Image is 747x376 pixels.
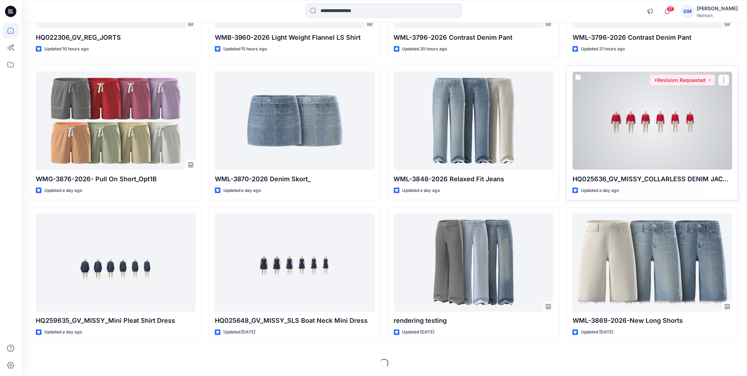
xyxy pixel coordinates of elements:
a: WMG-3876-2026- Pull On Short_Opt1B [36,72,196,170]
p: WML-3870-2026 Denim Skort_ [215,174,375,184]
div: [PERSON_NAME] [697,4,738,13]
p: Updated [DATE] [402,329,435,336]
p: rendering testing [394,316,554,326]
a: HQ025648_GV_MISSY_SLS Boat Neck Mini Dress [215,214,375,312]
div: Walmart [697,13,738,18]
div: GM [681,5,694,18]
p: Updated 21 hours ago [581,45,625,53]
p: Updated a day ago [402,187,440,194]
p: Updated a day ago [223,187,261,194]
p: Updated a day ago [44,329,82,336]
p: Updated a day ago [581,187,619,194]
p: HQ259635_GV_MISSY_Mini Pleat Shirt Dress [36,316,196,326]
p: Updated [DATE] [223,329,256,336]
p: HQ022306_GV_REG_JORTS [36,33,196,43]
p: WML-3796-2026 Contrast Denim Pant [573,33,732,43]
a: WML-3869-2026-New Long Shorts [573,214,732,312]
p: WML-3869-2026-New Long Shorts [573,316,732,326]
a: rendering testing [394,214,554,312]
p: WML-3796-2026 Contrast Denim Pant [394,33,554,43]
p: Updated 15 hours ago [223,45,267,53]
a: WML-3848-2026 Relaxed Fit Jeans [394,72,554,170]
a: HQ025636_GV_MISSY_COLLARLESS DENIM JACKET [573,72,732,170]
a: HQ259635_GV_MISSY_Mini Pleat Shirt Dress [36,214,196,312]
p: HQ025636_GV_MISSY_COLLARLESS DENIM JACKET [573,174,732,184]
p: WML-3848-2026 Relaxed Fit Jeans [394,174,554,184]
a: WML-3870-2026 Denim Skort_ [215,72,375,170]
p: HQ025648_GV_MISSY_SLS Boat Neck Mini Dress [215,316,375,326]
span: 17 [667,6,675,12]
p: WMB-3960-2026 Light Weight Flannel LS Shirt [215,33,375,43]
p: WMG-3876-2026- Pull On Short_Opt1B [36,174,196,184]
p: Updated 20 hours ago [402,45,447,53]
p: Updated a day ago [44,187,82,194]
p: Updated [DATE] [581,329,613,336]
p: Updated 10 hours ago [44,45,89,53]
